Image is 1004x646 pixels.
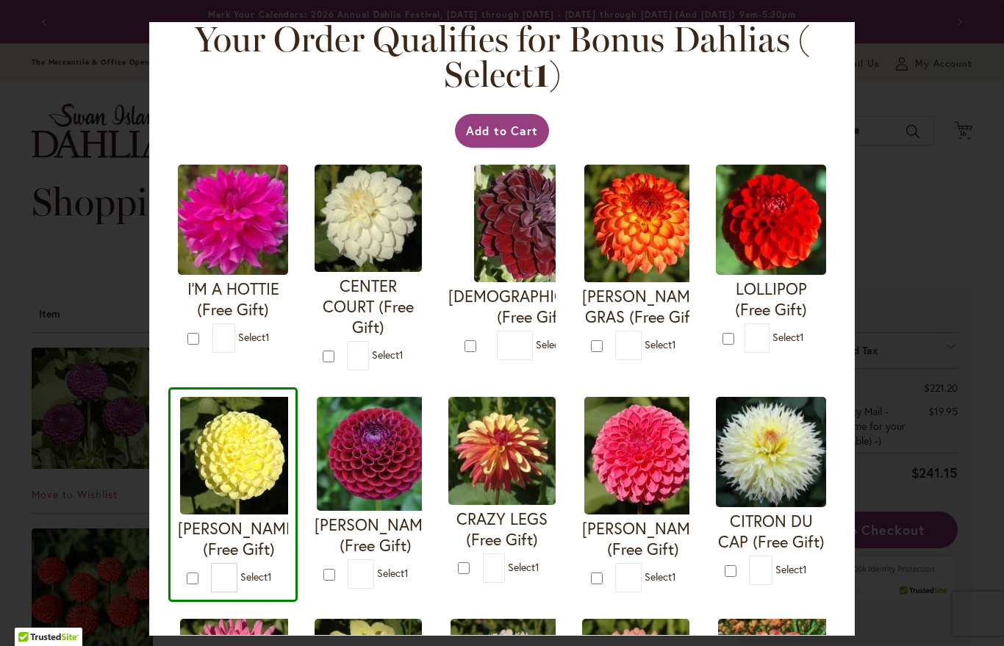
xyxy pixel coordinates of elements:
span: 1 [399,348,404,362]
span: 1 [535,559,539,573]
h2: Your Order Qualifies for Bonus Dahlias ( Select ) [193,21,811,92]
span: Select [536,337,567,351]
h4: [PERSON_NAME] (Free Gift) [315,514,437,556]
img: CENTER COURT (Free Gift) [315,165,422,272]
span: 1 [268,570,272,584]
h4: CRAZY LEGS (Free Gift) [448,509,556,550]
h4: [DEMOGRAPHIC_DATA] (Free Gift) [448,286,617,327]
span: 1 [672,570,676,584]
img: CRAZY LEGS (Free Gift) [448,397,556,505]
iframe: Launch Accessibility Center [11,594,52,635]
img: REBECCA LYNN (Free Gift) [584,397,702,514]
span: Select [508,559,539,573]
h4: CENTER COURT (Free Gift) [315,276,422,337]
img: NETTIE (Free Gift) [180,397,298,514]
span: 1 [404,566,409,580]
span: Select [645,337,676,351]
span: Select [377,566,409,580]
span: Select [372,348,404,362]
h4: CITRON DU CAP (Free Gift) [716,511,826,552]
img: CITRON DU CAP (Free Gift) [716,397,826,507]
span: 1 [800,330,804,344]
span: Select [772,330,804,344]
h4: [PERSON_NAME] (Free Gift) [582,518,704,559]
span: Select [775,562,807,576]
img: I'M A HOTTIE (Free Gift) [178,165,288,275]
span: 1 [534,53,549,96]
img: LOLLIPOP (Free Gift) [716,165,826,275]
img: VOODOO (Free Gift) [474,165,592,282]
span: Select [240,570,272,584]
img: IVANETTI (Free Gift) [317,397,434,511]
button: Add to Cart [455,114,550,148]
h4: LOLLIPOP (Free Gift) [716,279,826,320]
span: 1 [803,562,807,576]
h4: [PERSON_NAME] (Free Gift) [178,518,300,559]
h4: [PERSON_NAME] GRAS (Free Gift) [582,286,704,327]
span: 1 [265,330,270,344]
span: 1 [672,337,676,351]
h4: I'M A HOTTIE (Free Gift) [178,279,288,320]
span: Select [645,570,676,584]
img: MARDY GRAS (Free Gift) [584,165,702,282]
span: Select [238,330,270,344]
